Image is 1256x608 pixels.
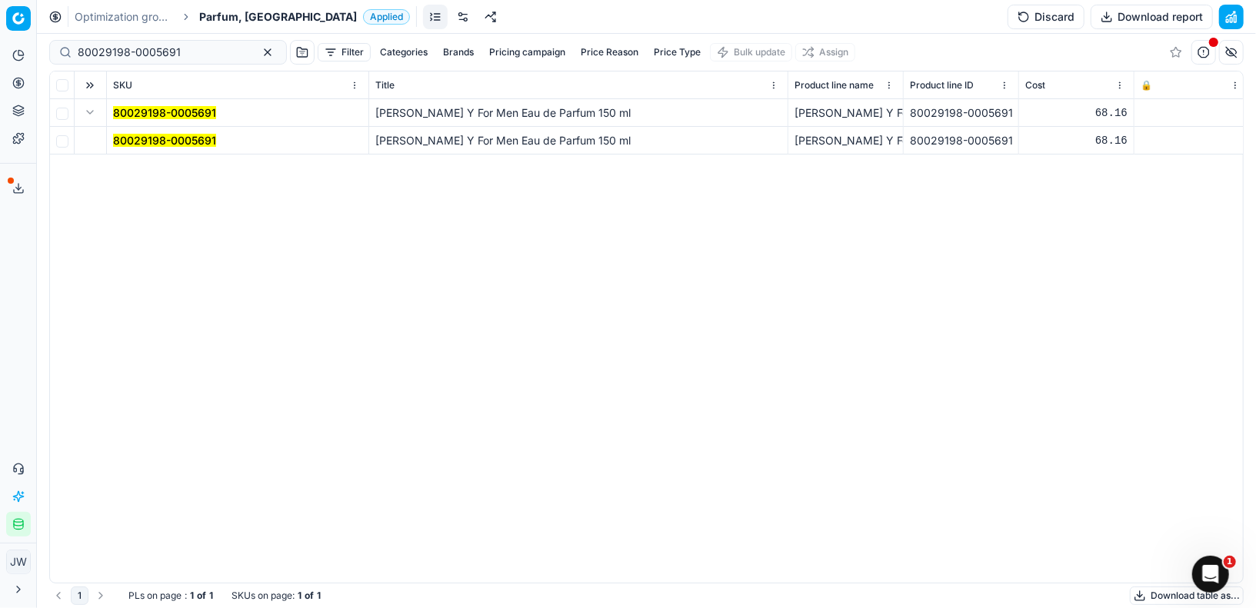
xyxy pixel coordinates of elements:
[710,43,792,61] button: Bulk update
[92,586,110,605] button: Go to next page
[437,43,480,61] button: Brands
[1130,586,1244,605] button: Download table as...
[113,106,216,119] mark: 80029198-0005691
[374,43,434,61] button: Categories
[1141,79,1152,91] span: 🔒
[113,105,216,121] button: 80029198-0005691
[1091,5,1213,29] button: Download report
[7,550,30,573] span: JW
[317,590,321,602] strong: 1
[1192,556,1229,593] iframe: Intercom live chat
[1008,5,1084,29] button: Discard
[795,43,855,61] button: Assign
[190,590,194,602] strong: 1
[197,590,206,602] strong: of
[49,586,110,605] nav: pagination
[128,590,182,602] span: PLs on page
[910,133,1012,148] div: 80029198-0005691
[113,133,216,148] button: 80029198-0005691
[209,590,213,602] strong: 1
[128,590,213,602] div: :
[648,43,707,61] button: Price Type
[375,134,631,147] span: [PERSON_NAME] Y For Men Eau de Parfum 150 ml
[1025,105,1128,121] div: 68.16
[795,79,874,91] span: Product line name
[6,550,31,574] button: JW
[795,133,897,148] div: [PERSON_NAME] Y For Men Eau de Parfum 150 ml
[113,79,132,91] span: SKU
[49,586,68,605] button: Go to previous page
[1025,133,1128,148] div: 68.16
[199,9,357,25] span: Parfum, [GEOGRAPHIC_DATA]
[375,79,395,91] span: Title
[1224,556,1236,568] span: 1
[81,103,99,121] button: Expand
[75,9,410,25] nav: breadcrumb
[375,106,631,119] span: [PERSON_NAME] Y For Men Eau de Parfum 150 ml
[363,9,410,25] span: Applied
[199,9,410,25] span: Parfum, [GEOGRAPHIC_DATA]Applied
[78,45,246,60] input: Search by SKU or title
[910,105,1012,121] div: 80029198-0005691
[71,586,88,605] button: 1
[75,9,173,25] a: Optimization groups
[318,43,371,61] button: Filter
[305,590,314,602] strong: of
[298,590,302,602] strong: 1
[232,590,295,602] span: SKUs on page :
[575,43,645,61] button: Price Reason
[81,76,99,95] button: Expand all
[1025,79,1045,91] span: Cost
[483,43,571,61] button: Pricing campaign
[795,105,897,121] div: [PERSON_NAME] Y For Men Eau de Parfum 150 ml
[910,79,974,91] span: Product line ID
[113,134,216,147] mark: 80029198-0005691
